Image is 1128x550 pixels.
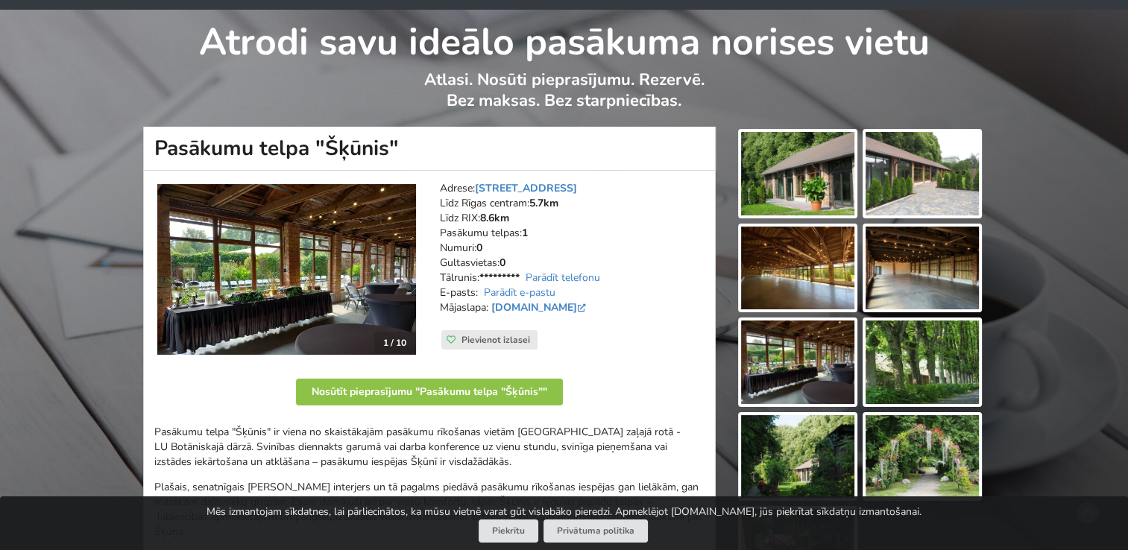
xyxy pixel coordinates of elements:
img: Pasākumu telpa "Šķūnis" | Rīga | Pasākumu vieta - galerijas bilde [741,132,854,215]
p: Pasākumu telpa "Šķūnis" ir viena no skaistākajām pasākumu rīkošanas vietām [GEOGRAPHIC_DATA] zaļa... [154,425,705,470]
a: Parādīt e-pastu [484,285,555,300]
img: Pasākumu telpa "Šķūnis" | Rīga | Pasākumu vieta - galerijas bilde [741,227,854,310]
strong: 0 [476,241,482,255]
img: Neierastas vietas | Rīga | Pasākumu telpa "Šķūnis" [157,184,416,355]
strong: 5.7km [529,196,558,210]
div: 1 / 10 [374,332,415,354]
a: Parādīt telefonu [526,271,600,285]
a: Privātuma politika [543,519,648,543]
button: Nosūtīt pieprasījumu "Pasākumu telpa "Šķūnis"" [296,379,563,405]
img: Pasākumu telpa "Šķūnis" | Rīga | Pasākumu vieta - galerijas bilde [866,415,979,499]
strong: 0 [500,256,505,270]
img: Pasākumu telpa "Šķūnis" | Rīga | Pasākumu vieta - galerijas bilde [741,415,854,499]
p: Plašais, senatnīgais [PERSON_NAME] interjers un tā pagalms piedāvā pasākumu rīkošanas iespējas ga... [154,480,705,540]
h1: Atrodi savu ideālo pasākuma norises vietu [144,10,984,66]
a: [DOMAIN_NAME] [491,300,589,314]
strong: 1 [522,226,528,240]
a: Neierastas vietas | Rīga | Pasākumu telpa "Šķūnis" 1 / 10 [157,184,416,355]
img: Pasākumu telpa "Šķūnis" | Rīga | Pasākumu vieta - galerijas bilde [741,320,854,404]
address: Adrese: Līdz Rīgas centram: Līdz RIX: Pasākumu telpas: Numuri: Gultasvietas: Tālrunis: E-pasts: M... [440,181,705,330]
h1: Pasākumu telpa "Šķūnis" [143,127,716,171]
a: [STREET_ADDRESS] [475,181,577,195]
img: Pasākumu telpa "Šķūnis" | Rīga | Pasākumu vieta - galerijas bilde [866,132,979,215]
p: Atlasi. Nosūti pieprasījumu. Rezervē. Bez maksas. Bez starpniecības. [144,69,984,127]
img: Pasākumu telpa "Šķūnis" | Rīga | Pasākumu vieta - galerijas bilde [866,320,979,404]
img: Pasākumu telpa "Šķūnis" | Rīga | Pasākumu vieta - galerijas bilde [866,227,979,310]
button: Piekrītu [479,519,538,543]
strong: 8.6km [480,211,509,225]
span: Pievienot izlasei [461,334,530,346]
